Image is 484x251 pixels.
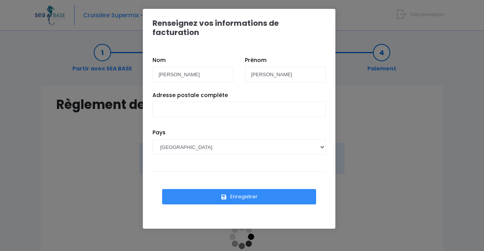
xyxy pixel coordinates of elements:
[152,129,166,137] label: Pays
[152,18,326,37] h1: Renseignez vos informations de facturation
[245,56,266,64] label: Prénom
[152,56,166,64] label: Nom
[152,91,228,99] label: Adresse postale complète
[162,189,316,204] button: Enregistrer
